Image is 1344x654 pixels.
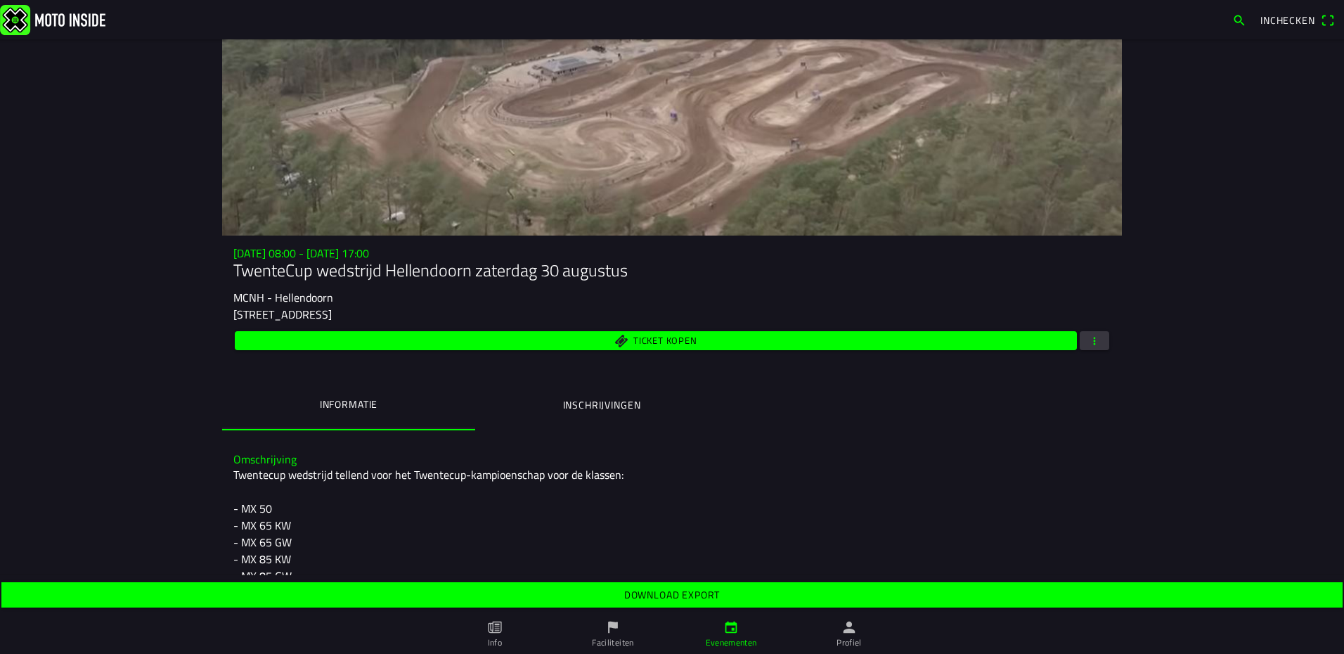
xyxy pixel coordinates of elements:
h1: TwenteCup wedstrijd Hellendoorn zaterdag 30 augustus [233,260,1111,281]
ion-icon: paper [487,620,503,635]
a: Incheckenqr scanner [1253,8,1341,32]
h3: Omschrijving [233,453,1111,466]
ion-icon: person [841,620,857,635]
ion-label: Informatie [320,397,377,412]
ion-label: Info [488,636,502,649]
ion-text: MCNH - Hellendoorn [233,289,333,306]
ion-label: Profiel [836,636,862,649]
a: search [1225,8,1253,32]
span: Inchecken [1260,13,1315,27]
ion-icon: calendar [723,620,739,635]
ion-label: Evenementen [706,636,757,649]
ion-icon: flag [605,620,621,635]
h3: [DATE] 08:00 - [DATE] 17:00 [233,247,1111,260]
ion-label: Inschrijvingen [563,397,641,413]
ion-label: Faciliteiten [592,636,633,649]
ion-button: Download export [1,582,1343,608]
ion-text: [STREET_ADDRESS] [233,306,332,323]
span: Ticket kopen [633,336,697,345]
